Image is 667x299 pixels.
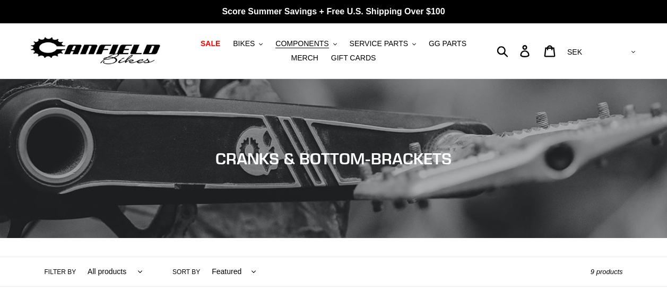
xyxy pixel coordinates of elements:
[423,37,472,51] a: GG PARTS
[195,37,226,51] a: SALE
[29,34,162,68] img: Canfield Bikes
[201,39,220,48] span: SALE
[429,39,466,48] span: GG PARTS
[233,39,255,48] span: BIKES
[331,54,376,63] span: GIFT CARDS
[326,51,382,65] a: GIFT CARDS
[172,267,200,277] label: Sort by
[215,149,452,168] span: CRANKS & BOTTOM-BRACKETS
[270,37,342,51] button: COMPONENTS
[286,51,324,65] a: MERCH
[350,39,408,48] span: SERVICE PARTS
[275,39,328,48] span: COMPONENTS
[228,37,268,51] button: BIKES
[45,267,76,277] label: Filter by
[291,54,318,63] span: MERCH
[344,37,421,51] button: SERVICE PARTS
[591,268,623,276] span: 9 products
